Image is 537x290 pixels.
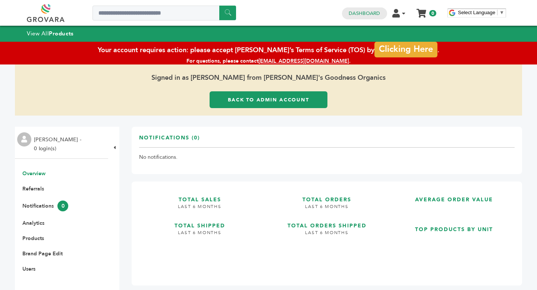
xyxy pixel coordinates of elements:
h3: TOTAL SALES [139,189,260,204]
a: Dashboard [349,10,380,17]
a: Clicking Here [374,40,437,56]
a: Select Language​ [458,10,504,15]
a: TOP PRODUCTS BY UNIT [393,219,515,272]
span: 0 [429,10,436,16]
span: Signed in as [PERSON_NAME] from [PERSON_NAME]'s Goodness Organics [15,64,522,91]
a: Brand Page Edit [22,250,63,257]
h3: Notifications (0) [139,134,200,147]
h3: TOTAL SHIPPED [139,215,260,230]
a: My Cart [417,7,426,15]
h3: TOTAL ORDERS SHIPPED [266,215,387,230]
span: ▼ [499,10,504,15]
a: Overview [22,170,45,177]
h4: LAST 6 MONTHS [266,204,387,215]
input: Search a product or brand... [92,6,236,21]
a: [EMAIL_ADDRESS][DOMAIN_NAME] [258,57,349,64]
span: 0 [57,201,68,211]
span: Select Language [458,10,495,15]
li: [PERSON_NAME] - 0 login(s) [34,135,83,153]
h4: LAST 6 MONTHS [266,230,387,242]
strong: Products [49,30,73,37]
a: Analytics [22,220,44,227]
a: Products [22,235,44,242]
a: Notifications0 [22,202,68,209]
h4: LAST 6 MONTHS [139,230,260,242]
a: Referrals [22,185,44,192]
a: TOTAL SALES LAST 6 MONTHS TOTAL SHIPPED LAST 6 MONTHS [139,189,260,272]
h4: LAST 6 MONTHS [139,204,260,215]
a: View AllProducts [27,30,74,37]
a: Back to Admin Account [210,91,327,108]
img: profile.png [17,132,31,146]
h3: TOP PRODUCTS BY UNIT [393,219,515,233]
a: AVERAGE ORDER VALUE [393,189,515,213]
h3: TOTAL ORDERS [266,189,387,204]
a: Users [22,265,35,272]
a: TOTAL ORDERS LAST 6 MONTHS TOTAL ORDERS SHIPPED LAST 6 MONTHS [266,189,387,272]
h3: AVERAGE ORDER VALUE [393,189,515,204]
td: No notifications. [139,148,515,167]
